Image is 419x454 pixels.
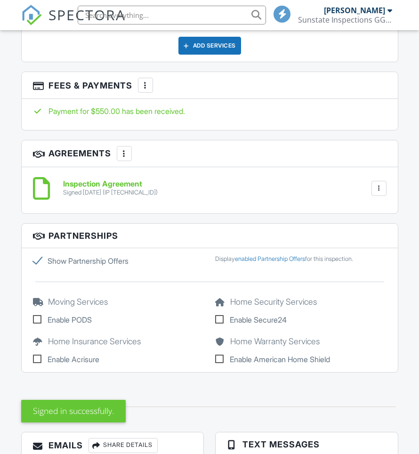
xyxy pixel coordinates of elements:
div: [PERSON_NAME] [324,6,385,15]
label: Enable American Home Shield [215,354,387,365]
div: Signed [DATE] (IP [TECHNICAL_ID]) [63,189,158,196]
a: SPECTORA [21,13,126,32]
div: Display for this inspection. [215,255,387,263]
h3: Agreements [22,140,398,167]
img: The Best Home Inspection Software - Spectora [21,5,42,25]
h3: Fees & Payments [22,72,398,99]
h5: Moving Services [33,297,204,307]
label: Enable Secure24 [215,314,387,325]
div: Add Services [178,37,241,55]
label: Show Partnership Offers [33,255,204,267]
h5: Home Insurance Services [33,337,204,346]
input: Search everything... [78,6,266,24]
label: Enable PODS [33,314,204,325]
a: Inspection Agreement Signed [DATE] (IP [TECHNICAL_ID]) [63,180,158,196]
h5: Home Warranty Services [215,337,387,346]
span: SPECTORA [48,5,126,24]
h3: Partnerships [22,224,398,248]
div: Sunstate Inspections GGA LLC [298,15,392,24]
div: Signed in successfully. [21,400,126,422]
h5: Home Security Services [215,297,387,307]
div: Share Details [89,438,158,453]
a: enabled Partnership Offers [235,255,305,262]
div: Payment for $550.00 has been received. [33,106,387,116]
label: Enable Acrisure [33,354,204,365]
h6: Inspection Agreement [63,180,158,188]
